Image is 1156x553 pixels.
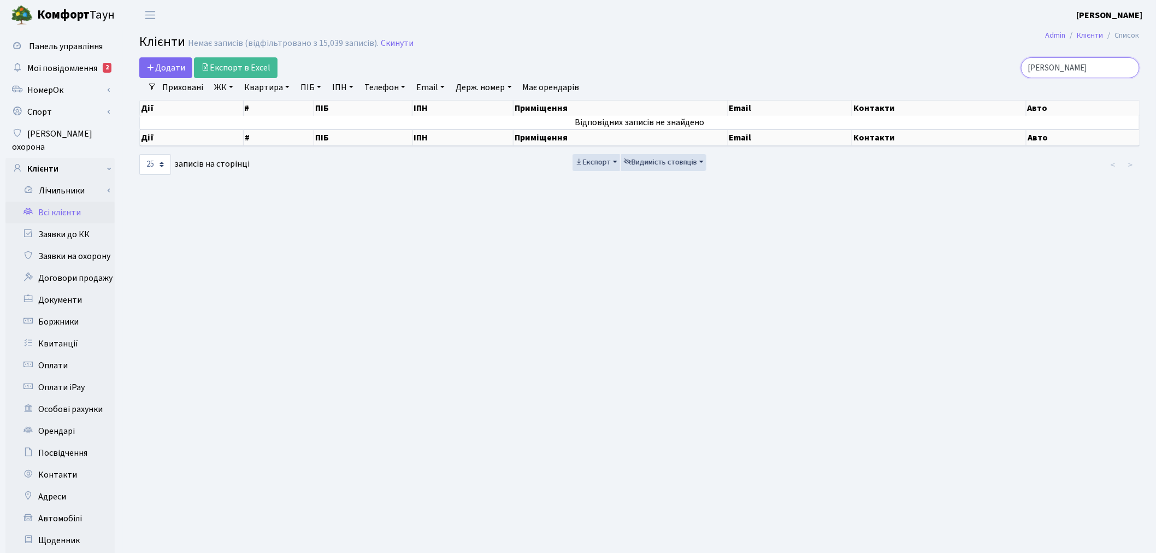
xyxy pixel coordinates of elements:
[244,130,314,146] th: #
[27,62,97,74] span: Мої повідомлення
[314,101,413,116] th: ПІБ
[37,6,90,23] b: Комфорт
[5,289,115,311] a: Документи
[5,158,115,180] a: Клієнти
[412,101,513,116] th: ІПН
[139,32,185,51] span: Клієнти
[514,101,728,116] th: Приміщення
[240,78,294,97] a: Квартира
[381,38,414,49] a: Скинути
[5,245,115,267] a: Заявки на охорону
[5,508,115,530] a: Автомобілі
[5,79,115,101] a: НомерОк
[140,116,1140,129] td: Відповідних записів не знайдено
[852,130,1027,146] th: Контакти
[5,202,115,223] a: Всі клієнти
[139,154,171,175] select: записів на сторінці
[5,420,115,442] a: Орендарі
[5,486,115,508] a: Адреси
[194,57,278,78] a: Експорт в Excel
[5,355,115,376] a: Оплати
[5,36,115,57] a: Панель управління
[621,154,706,171] button: Видимість стовпців
[137,6,164,24] button: Переключити навігацію
[103,63,111,73] div: 2
[140,101,244,116] th: Дії
[37,6,115,25] span: Таун
[852,101,1027,116] th: Контакти
[5,223,115,245] a: Заявки до КК
[514,130,728,146] th: Приміщення
[140,130,244,146] th: Дії
[1104,30,1140,42] li: Список
[412,78,449,97] a: Email
[158,78,208,97] a: Приховані
[413,130,514,146] th: ІПН
[5,333,115,355] a: Квитанції
[1046,30,1066,41] a: Admin
[575,157,611,168] span: Експорт
[1027,101,1140,116] th: Авто
[5,530,115,551] a: Щоденник
[244,101,314,116] th: #
[1077,9,1143,22] a: [PERSON_NAME]
[314,130,413,146] th: ПІБ
[13,180,115,202] a: Лічильники
[624,157,697,168] span: Видимість стовпців
[139,154,250,175] label: записів на сторінці
[573,154,620,171] button: Експорт
[5,311,115,333] a: Боржники
[451,78,516,97] a: Держ. номер
[1077,9,1143,21] b: [PERSON_NAME]
[728,101,852,116] th: Email
[5,267,115,289] a: Договори продажу
[5,398,115,420] a: Особові рахунки
[518,78,584,97] a: Має орендарів
[5,57,115,79] a: Мої повідомлення2
[1021,57,1140,78] input: Пошук...
[5,376,115,398] a: Оплати iPay
[1027,130,1140,146] th: Авто
[1029,24,1156,47] nav: breadcrumb
[728,130,852,146] th: Email
[1077,30,1104,41] a: Клієнти
[328,78,358,97] a: ІПН
[139,57,192,78] a: Додати
[11,4,33,26] img: logo.png
[146,62,185,74] span: Додати
[360,78,410,97] a: Телефон
[188,38,379,49] div: Немає записів (відфільтровано з 15,039 записів).
[5,442,115,464] a: Посвідчення
[296,78,326,97] a: ПІБ
[29,40,103,52] span: Панель управління
[5,101,115,123] a: Спорт
[5,123,115,158] a: [PERSON_NAME] охорона
[210,78,238,97] a: ЖК
[5,464,115,486] a: Контакти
